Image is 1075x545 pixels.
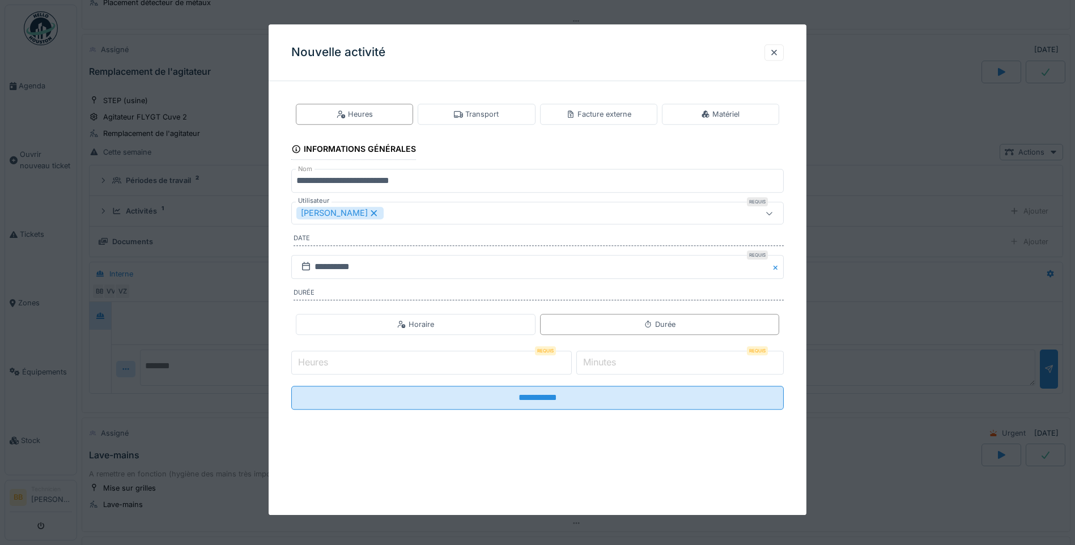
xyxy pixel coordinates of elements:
button: Close [771,255,784,279]
div: Heures [337,109,373,120]
div: Matériel [701,109,740,120]
label: Nom [296,165,315,174]
label: Utilisateur [296,197,332,206]
div: Requis [535,346,556,355]
h3: Nouvelle activité [291,45,385,59]
label: Heures [296,356,330,369]
div: Informations générales [291,140,416,160]
div: Facture externe [566,109,631,120]
div: Transport [454,109,499,120]
div: [PERSON_NAME] [296,207,384,220]
label: Minutes [581,356,618,369]
div: Horaire [397,319,434,330]
div: Requis [747,198,768,207]
div: Requis [747,250,768,259]
div: Durée [644,319,675,330]
label: Date [294,234,784,246]
label: Durée [294,288,784,300]
div: Requis [747,346,768,355]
